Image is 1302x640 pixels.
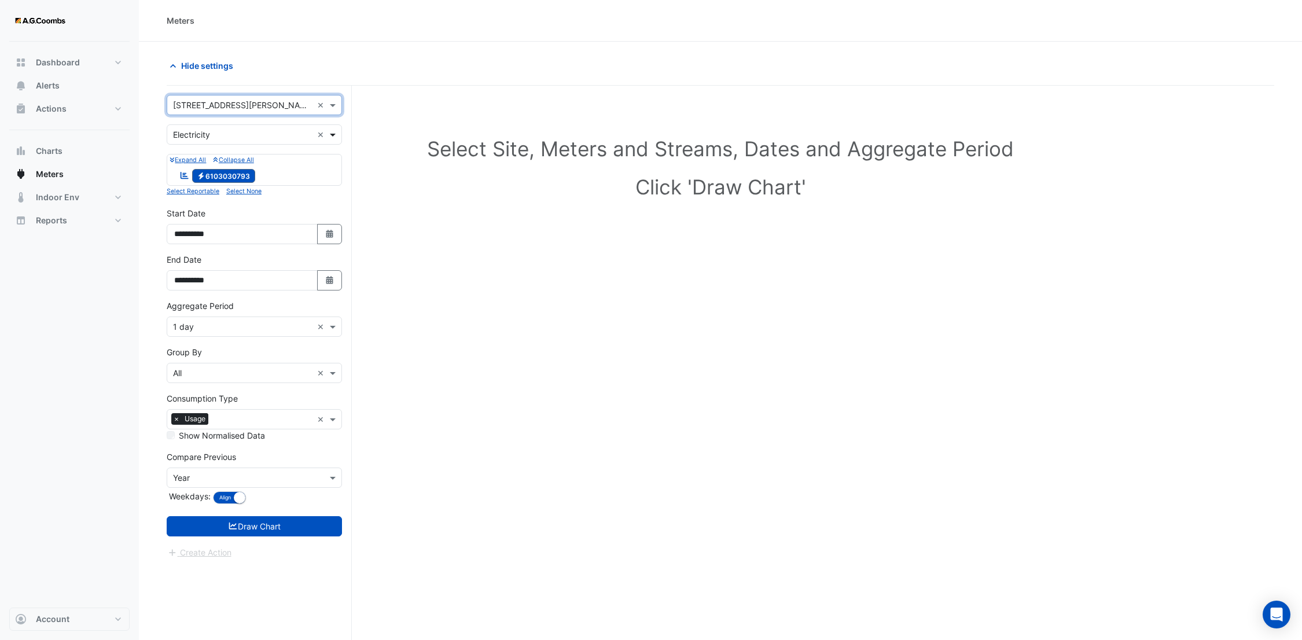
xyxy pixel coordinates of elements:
span: Dashboard [36,57,80,68]
label: End Date [167,253,201,266]
app-icon: Actions [15,103,27,115]
span: 6103030793 [192,169,256,183]
button: Meters [9,163,130,186]
button: Account [9,608,130,631]
span: Hide settings [181,60,233,72]
span: Actions [36,103,67,115]
label: Weekdays: [167,490,211,502]
app-icon: Indoor Env [15,192,27,203]
button: Select Reportable [167,186,219,196]
fa-icon: Select Date [325,229,335,239]
span: Clear [317,321,327,333]
label: Show Normalised Data [179,429,265,442]
span: Usage [182,413,208,425]
button: Hide settings [167,56,241,76]
label: Compare Previous [167,451,236,463]
fa-icon: Electricity [197,171,205,180]
button: Select None [226,186,262,196]
label: Start Date [167,207,205,219]
h1: Click 'Draw Chart' [185,175,1256,199]
button: Dashboard [9,51,130,74]
button: Charts [9,139,130,163]
span: Account [36,613,69,625]
span: Charts [36,145,62,157]
span: × [171,413,182,425]
small: Collapse All [213,156,253,164]
app-icon: Reports [15,215,27,226]
h1: Select Site, Meters and Streams, Dates and Aggregate Period [185,137,1256,161]
fa-icon: Select Date [325,275,335,285]
div: Meters [167,14,194,27]
button: Collapse All [213,155,253,165]
small: Select Reportable [167,187,219,195]
img: Company Logo [14,9,66,32]
app-icon: Dashboard [15,57,27,68]
small: Select None [226,187,262,195]
span: Reports [36,215,67,226]
span: Meters [36,168,64,180]
button: Indoor Env [9,186,130,209]
small: Expand All [170,156,206,164]
label: Consumption Type [167,392,238,404]
span: Indoor Env [36,192,79,203]
button: Reports [9,209,130,232]
button: Alerts [9,74,130,97]
span: Alerts [36,80,60,91]
button: Actions [9,97,130,120]
app-escalated-ticket-create-button: Please draw the charts first [167,547,232,557]
div: Open Intercom Messenger [1263,601,1290,628]
span: Clear [317,367,327,379]
fa-icon: Reportable [179,170,190,180]
span: Clear [317,99,327,111]
span: Clear [317,413,327,425]
app-icon: Alerts [15,80,27,91]
app-icon: Charts [15,145,27,157]
label: Group By [167,346,202,358]
app-icon: Meters [15,168,27,180]
button: Expand All [170,155,206,165]
label: Aggregate Period [167,300,234,312]
span: Clear [317,128,327,141]
button: Draw Chart [167,516,342,536]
